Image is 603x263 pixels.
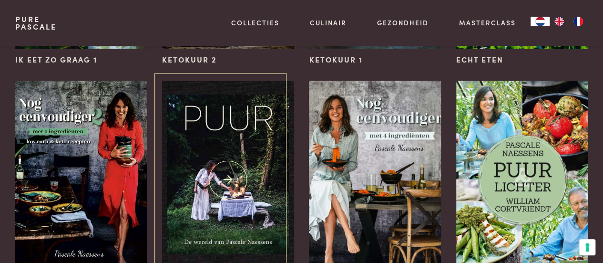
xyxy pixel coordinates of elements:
span: Echt eten [456,54,503,65]
a: Gezondheid [377,18,429,28]
button: Uw voorkeuren voor toestemming voor trackingtechnologieën [579,239,595,255]
span: Ik eet zo graag 1 [15,54,97,65]
a: Masterclass [459,18,515,28]
span: Ketokuur 1 [309,54,362,65]
a: PurePascale [15,15,57,31]
aside: Language selected: Nederlands [531,17,588,26]
a: NL [531,17,550,26]
a: EN [550,17,569,26]
span: Ketokuur 2 [162,54,217,65]
ul: Language list [550,17,588,26]
a: Collecties [231,18,279,28]
a: FR [569,17,588,26]
a: Culinair [310,18,347,28]
div: Language [531,17,550,26]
